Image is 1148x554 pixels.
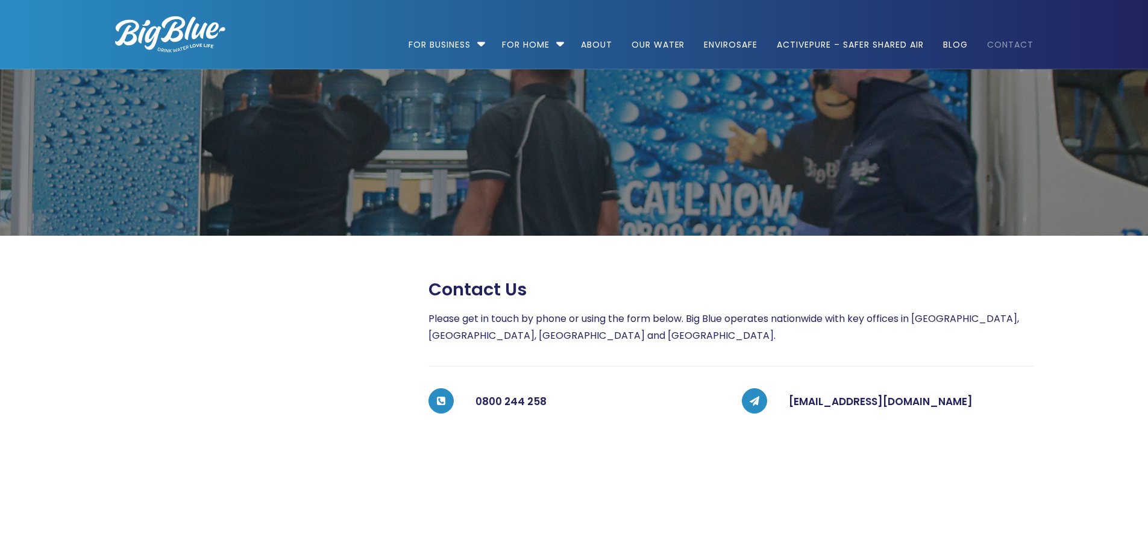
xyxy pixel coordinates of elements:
h5: 0800 244 258 [475,389,720,414]
img: logo [115,16,225,52]
span: Contact us [428,279,527,300]
p: Please get in touch by phone or using the form below. Big Blue operates nationwide with key offic... [428,310,1034,344]
a: [EMAIL_ADDRESS][DOMAIN_NAME] [789,394,973,409]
